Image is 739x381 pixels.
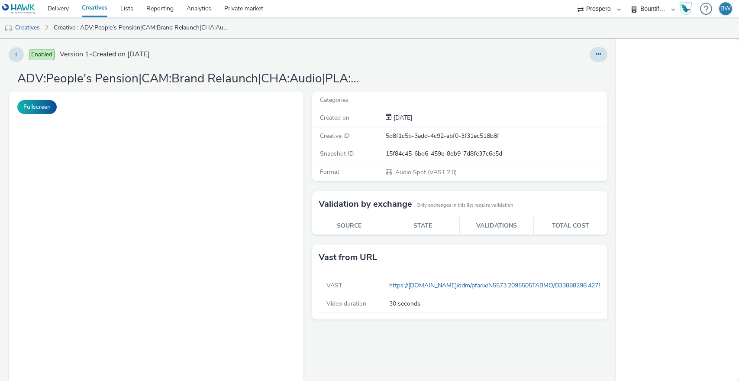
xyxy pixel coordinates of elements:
a: Hawk Academy [679,2,696,16]
button: Fullscreen [17,100,57,114]
div: Creation 22 August 2025, 11:34 [392,114,412,122]
img: undefined Logo [2,3,35,14]
small: Only exchanges in this list require validation [416,202,513,209]
span: Video duration [326,300,366,308]
div: 5d8f1c5b-3add-4c92-abf0-3f31ec518b8f [386,132,606,140]
th: Source [312,217,386,235]
span: VAST [326,281,342,290]
span: Snapshot ID [320,150,354,158]
span: Audio Spot (VAST 2.0) [394,168,457,176]
h1: ADV:People's Pension|CAM:Brand Relaunch|CHA:Audio|PLA:Prospero|INV:[PERSON_NAME] |TEC:|PHA:|OBJ:A... [17,71,364,87]
th: Validations [460,217,533,235]
span: Version 1 - Created on [DATE] [60,49,150,59]
span: Format [320,168,339,176]
span: Creative ID [320,132,349,140]
span: 30 seconds [389,300,420,308]
span: Created on [320,114,349,122]
h3: Vast from URL [319,251,377,264]
img: audio [4,24,13,33]
th: State [386,217,460,235]
span: Categories [320,96,349,104]
div: BW [720,2,731,15]
h3: Validation by exchange [319,198,412,211]
a: Creative : ADV:People's Pension|CAM:Brand Relaunch|CHA:Audio|PLA:Prospero|INV:[PERSON_NAME] |TEC:... [49,17,234,38]
span: [DATE] [392,114,412,122]
th: Total cost [533,217,607,235]
span: Enabled [29,49,55,60]
img: Hawk Academy [679,2,692,16]
div: 15f84c45-6bd6-459e-8db9-7d8fe37c6e5d [386,150,606,158]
